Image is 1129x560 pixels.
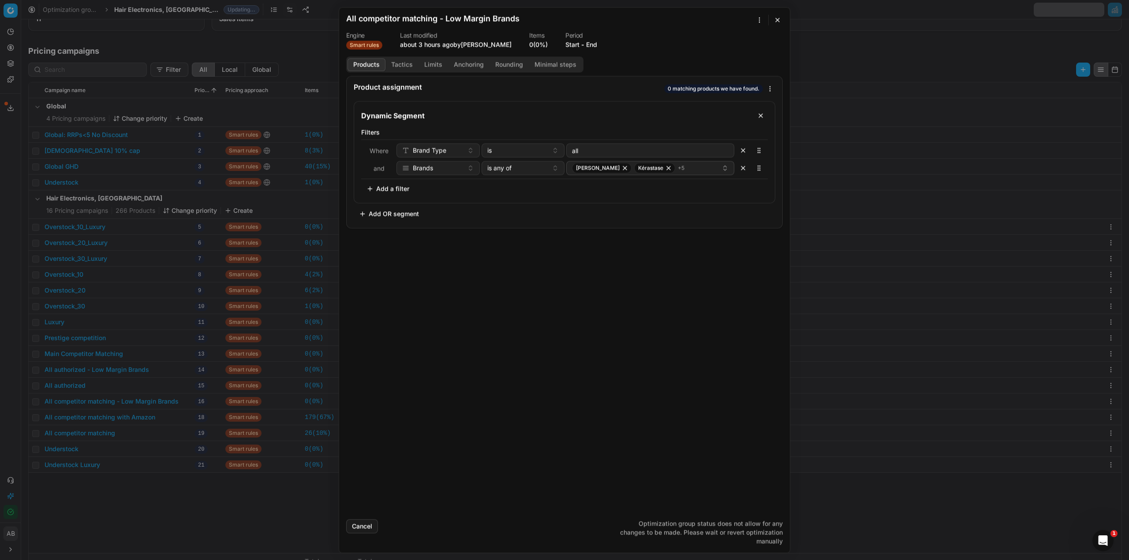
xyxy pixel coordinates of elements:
span: Kérastase [638,164,663,171]
span: and [374,164,385,172]
span: Smart rules [346,41,382,49]
span: Where [370,147,389,154]
button: Rounding [490,58,529,71]
button: Cancel [346,519,378,533]
span: + 5 [678,164,684,171]
input: Segment [359,108,750,122]
span: Brands [413,163,433,172]
h2: All competitor matching - Low Margin Brands [346,15,520,22]
iframe: Intercom live chat [1092,530,1114,551]
dt: Items [529,32,548,38]
button: Add a filter [361,182,415,196]
button: Limits [419,58,448,71]
button: Add OR segment [354,207,424,221]
span: about 3 hours ago by [PERSON_NAME] [400,41,512,48]
span: - [581,40,584,49]
dt: Last modified [400,32,512,38]
span: 1 [1110,530,1118,537]
button: Start [565,40,579,49]
button: [PERSON_NAME]Kérastase+5 [566,161,734,175]
div: Product assignment [354,83,662,90]
span: is [487,146,492,155]
dt: Engine [346,32,382,38]
span: is any of [487,163,512,172]
span: [PERSON_NAME] [576,164,620,171]
a: 0(0%) [529,40,548,49]
span: Brand Type [413,146,446,155]
span: 0 matching products we have found. [664,84,763,93]
dt: Period [565,32,597,38]
button: Tactics [385,58,419,71]
button: Products [348,58,385,71]
button: Minimal steps [529,58,582,71]
label: Filters [361,128,768,137]
button: Anchoring [448,58,490,71]
button: End [586,40,597,49]
p: Optimization group status does not allow for any changes to be made. Please wait or revert optimi... [613,519,783,545]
